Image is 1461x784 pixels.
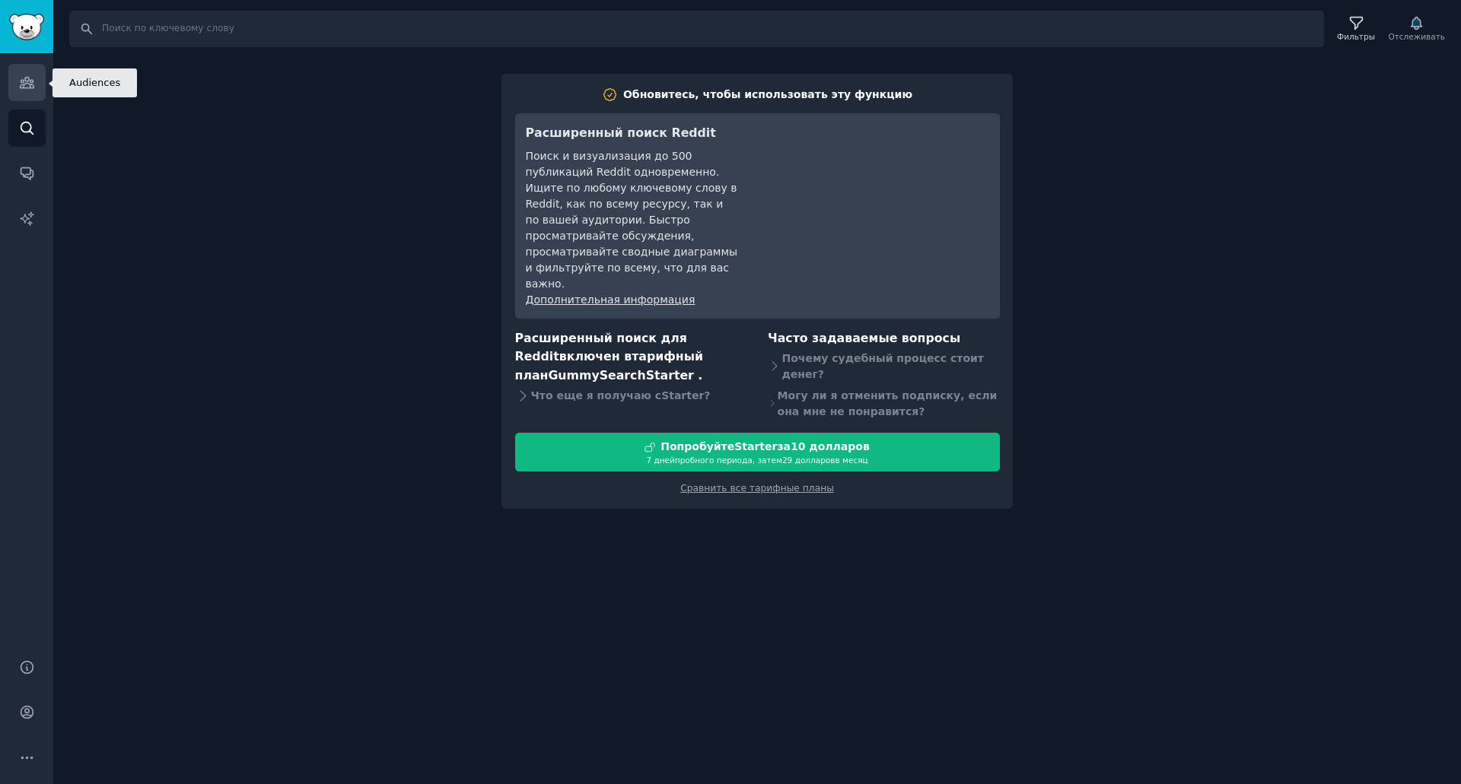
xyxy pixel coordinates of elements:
[778,389,998,417] font: Могу ли я отменить подписку, если она мне не понравится?
[526,150,738,290] font: Поиск и визуализация до 500 публикаций Reddit одновременно. Ищите по любому ключевому слову в Red...
[515,349,704,382] font: тарифный план
[646,368,703,382] font: Starter .
[548,368,645,382] font: GummySearch
[559,349,632,363] font: включен в
[515,331,687,364] font: Расширенный поиск для Reddit
[777,440,791,452] font: за
[661,389,704,402] font: Starter
[835,455,867,465] font: в месяц
[660,440,734,452] font: Попробуйте
[69,11,1324,47] input: Поиск по ключевому слову
[782,455,836,465] font: 29 долларов
[768,331,960,345] font: Часто задаваемые вопросы
[623,88,912,100] font: Обновитесь, чтобы использовать эту функцию
[526,294,695,306] a: Дополнительная информация
[646,455,674,465] font: 7 дней
[526,125,716,140] font: Расширенный поиск Reddit
[515,433,1000,471] button: ПопробуйтеStarterза10 долларов7 днейпробного периода, затем29 долларовв месяц
[680,483,834,494] a: Сравнить все тарифные планы
[791,440,870,452] font: 10 долларов
[1337,32,1375,41] font: Фильтры
[734,440,777,452] font: Starter
[761,124,989,238] iframe: Видеоплеер YouTube
[9,14,44,40] img: Логотип GummySearch
[531,389,662,402] font: Что еще я получаю с
[704,389,710,402] font: ?
[781,352,984,380] font: Почему судебный процесс стоит денег?
[675,455,782,465] font: пробного периода, затем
